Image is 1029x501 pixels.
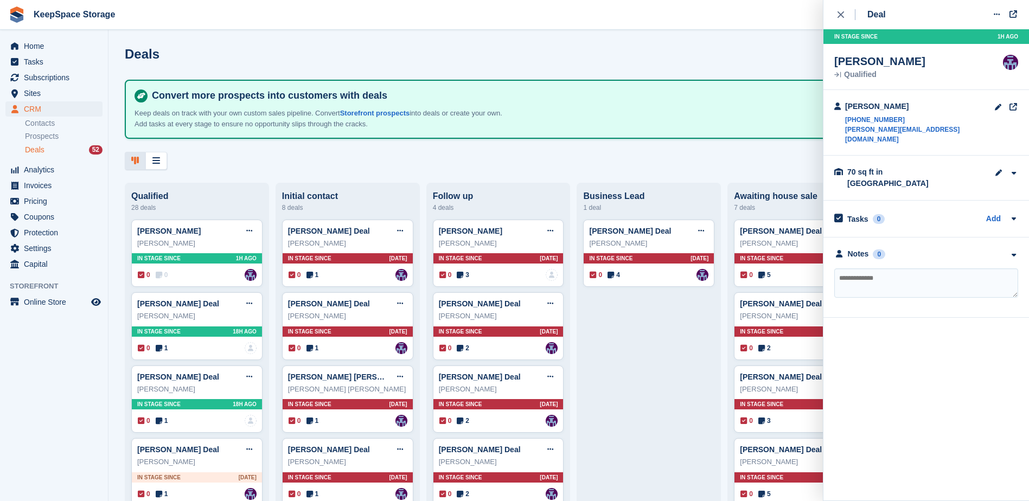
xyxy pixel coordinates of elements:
span: [DATE] [389,400,407,408]
span: Settings [24,241,89,256]
span: Invoices [24,178,89,193]
img: Charlotte Jobling [546,415,558,427]
span: In stage since [740,400,783,408]
span: 0 [740,343,753,353]
span: Subscriptions [24,70,89,85]
img: Charlotte Jobling [245,488,257,500]
span: In stage since [288,400,331,408]
span: 1H AGO [236,254,257,262]
div: 1 deal [583,201,714,214]
span: 0 [289,416,301,426]
span: 0 [289,343,301,353]
a: [PERSON_NAME] [439,227,502,235]
a: menu [5,225,103,240]
div: 0 [873,214,885,224]
span: 3 [758,416,771,426]
a: [PERSON_NAME] Deal [589,227,671,235]
div: [PERSON_NAME] [439,457,558,467]
span: [DATE] [540,400,558,408]
img: deal-assignee-blank [546,269,558,281]
span: 0 [590,270,602,280]
span: 1 [156,343,168,353]
span: In stage since [137,400,181,408]
h2: Tasks [847,214,868,224]
div: Follow up [433,191,564,201]
span: [DATE] [540,254,558,262]
div: 7 deals [734,201,865,214]
div: [PERSON_NAME] [137,384,257,395]
span: In stage since [288,254,331,262]
span: In stage since [834,33,878,41]
a: deal-assignee-blank [245,415,257,427]
a: menu [5,256,103,272]
a: [PERSON_NAME] Deal [288,227,370,235]
a: [PERSON_NAME] Deal [740,227,822,235]
a: Add [986,213,1001,226]
img: Charlotte Jobling [395,488,407,500]
div: 4 deals [433,201,564,214]
img: Charlotte Jobling [395,415,407,427]
a: [PERSON_NAME] Deal [439,372,521,381]
span: In stage since [439,254,482,262]
span: Analytics [24,162,89,177]
div: Notes [848,248,869,260]
span: 0 [138,489,150,499]
a: menu [5,54,103,69]
span: [DATE] [389,254,407,262]
div: [PERSON_NAME] [740,457,859,467]
a: [PERSON_NAME] Deal [740,372,822,381]
span: In stage since [740,254,783,262]
a: [PERSON_NAME] Deal [137,372,219,381]
span: In stage since [439,400,482,408]
a: Charlotte Jobling [395,269,407,281]
a: [PERSON_NAME] Deal [137,299,219,308]
div: [PERSON_NAME] [740,384,859,395]
a: menu [5,101,103,117]
a: Preview store [90,296,103,309]
a: menu [5,241,103,256]
a: Charlotte Jobling [1003,55,1018,70]
span: 18H AGO [233,327,257,336]
h1: Deals [125,47,159,61]
span: Protection [24,225,89,240]
a: [PERSON_NAME][EMAIL_ADDRESS][DOMAIN_NAME] [845,125,994,144]
span: 1 [306,270,319,280]
a: [PERSON_NAME] Deal [740,299,822,308]
div: [PERSON_NAME] [288,311,407,322]
a: Charlotte Jobling [245,269,257,281]
img: Charlotte Jobling [546,342,558,354]
div: Awaiting house sale [734,191,865,201]
div: [PERSON_NAME] [137,311,257,322]
span: Tasks [24,54,89,69]
a: [PHONE_NUMBER] [845,115,994,125]
span: [DATE] [389,327,407,336]
a: Charlotte Jobling [546,488,558,500]
span: In stage since [589,254,632,262]
div: [PERSON_NAME] [834,55,925,68]
div: [PERSON_NAME] [137,238,257,249]
span: 0 [156,270,168,280]
span: 5 [758,489,771,499]
div: [PERSON_NAME] [288,457,407,467]
div: Deal [867,8,886,21]
span: 1 [156,489,168,499]
div: 8 deals [282,201,413,214]
a: menu [5,70,103,85]
span: Coupons [24,209,89,224]
img: deal-assignee-blank [245,342,257,354]
a: [PERSON_NAME] Deal [137,445,219,454]
a: Contacts [25,118,103,129]
a: [PERSON_NAME] Deal [439,445,521,454]
div: [PERSON_NAME] [PERSON_NAME] [288,384,407,395]
a: [PERSON_NAME] Deal [439,299,521,308]
p: Keep deals on track with your own custom sales pipeline. Convert into deals or create your own. A... [135,108,514,129]
span: 0 [740,416,753,426]
span: 1 [306,343,319,353]
span: 1 [156,416,168,426]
